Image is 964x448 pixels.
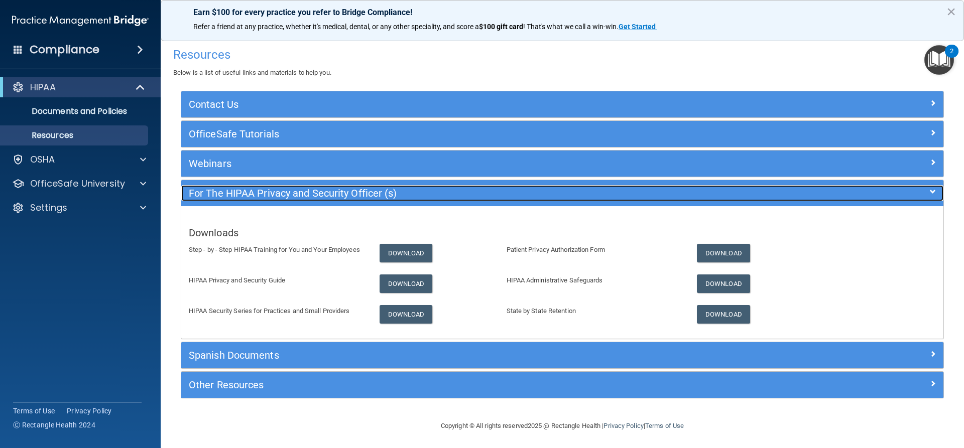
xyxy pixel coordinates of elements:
[189,347,936,363] a: Spanish Documents
[30,43,99,57] h4: Compliance
[67,406,112,416] a: Privacy Policy
[12,202,146,214] a: Settings
[946,4,956,20] button: Close
[30,154,55,166] p: OSHA
[30,202,67,214] p: Settings
[189,350,746,361] h5: Spanish Documents
[189,126,936,142] a: OfficeSafe Tutorials
[507,244,682,256] p: Patient Privacy Authorization Form
[697,305,750,324] a: Download
[7,130,144,140] p: Resources
[697,274,750,293] a: Download
[189,377,936,393] a: Other Resources
[645,422,684,429] a: Terms of Use
[173,69,331,76] span: Below is a list of useful links and materials to help you.
[924,45,954,75] button: Open Resource Center, 2 new notifications
[380,305,433,324] a: Download
[173,48,951,61] h4: Resources
[7,106,144,116] p: Documents and Policies
[507,274,682,286] p: HIPAA Administrative Safeguards
[380,274,433,293] a: Download
[193,8,931,17] p: Earn $100 for every practice you refer to Bridge Compliance!
[12,178,146,190] a: OfficeSafe University
[523,23,619,31] span: ! That's what we call a win-win.
[189,379,746,390] h5: Other Resources
[12,154,146,166] a: OSHA
[13,406,55,416] a: Terms of Use
[189,96,936,112] a: Contact Us
[189,274,365,286] p: HIPAA Privacy and Security Guide
[189,305,365,317] p: HIPAA Security Series for Practices and Small Providers
[189,99,746,110] h5: Contact Us
[950,51,953,64] div: 2
[507,305,682,317] p: State by State Retention
[12,11,149,31] img: PMB logo
[13,420,95,430] span: Ⓒ Rectangle Health 2024
[379,410,746,442] div: Copyright © All rights reserved 2025 @ Rectangle Health | |
[619,23,657,31] a: Get Started
[479,23,523,31] strong: $100 gift card
[30,178,125,190] p: OfficeSafe University
[604,422,643,429] a: Privacy Policy
[697,244,750,262] a: Download
[30,81,56,93] p: HIPAA
[189,227,936,238] h5: Downloads
[189,244,365,256] p: Step - by - Step HIPAA Training for You and Your Employees
[189,158,746,169] h5: Webinars
[189,185,936,201] a: For The HIPAA Privacy and Security Officer (s)
[380,244,433,262] a: Download
[189,188,746,199] h5: For The HIPAA Privacy and Security Officer (s)
[189,128,746,139] h5: OfficeSafe Tutorials
[619,23,656,31] strong: Get Started
[189,156,936,172] a: Webinars
[12,81,146,93] a: HIPAA
[193,23,479,31] span: Refer a friend at any practice, whether it's medical, dental, or any other speciality, and score a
